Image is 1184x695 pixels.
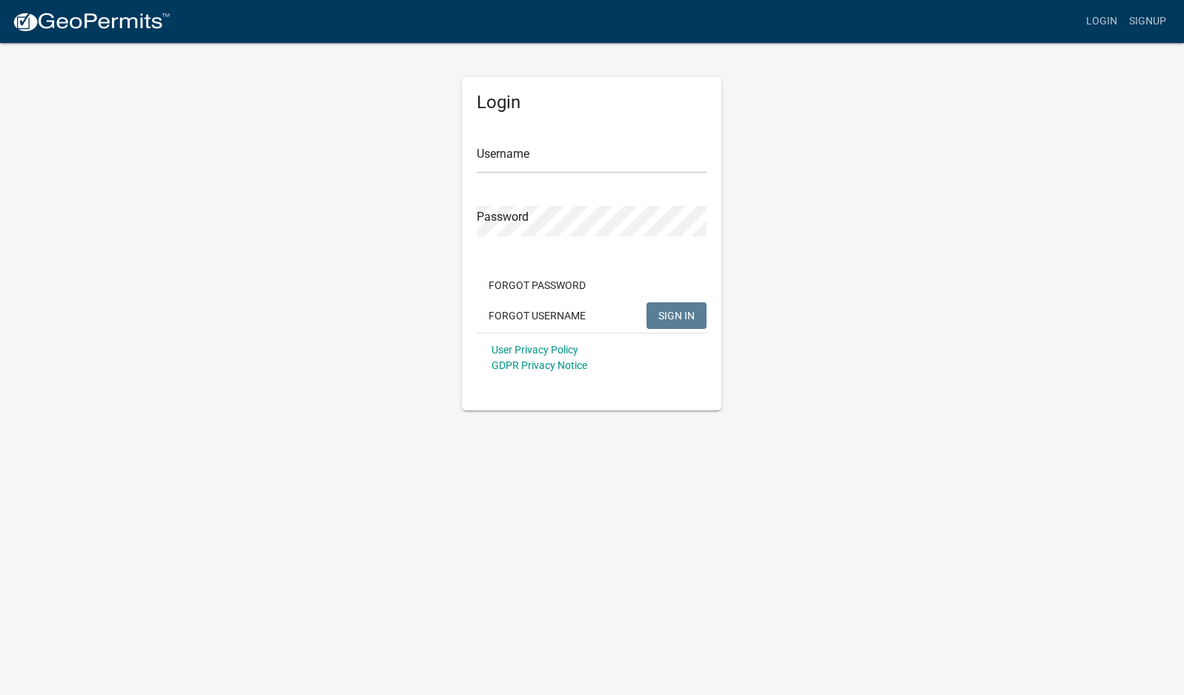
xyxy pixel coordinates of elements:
[477,272,598,299] button: Forgot Password
[658,309,695,321] span: SIGN IN
[492,344,578,356] a: User Privacy Policy
[477,92,707,113] h5: Login
[646,302,707,329] button: SIGN IN
[477,302,598,329] button: Forgot Username
[1080,7,1123,36] a: Login
[492,359,587,371] a: GDPR Privacy Notice
[1123,7,1172,36] a: Signup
